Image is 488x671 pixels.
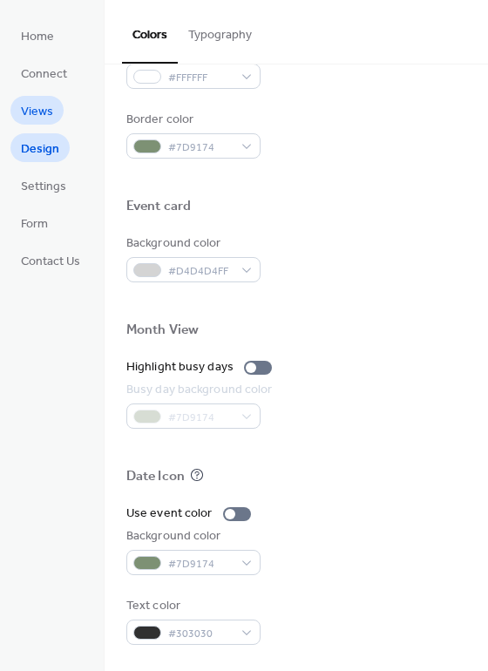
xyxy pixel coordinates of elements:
div: Use event color [126,505,213,523]
div: Month View [126,322,199,340]
span: #7D9174 [168,139,233,157]
span: Connect [21,65,67,84]
span: Settings [21,178,66,196]
div: Background color [126,234,257,253]
div: Event card [126,198,191,216]
a: Views [10,96,64,125]
div: Date Icon [126,468,185,486]
a: Contact Us [10,246,91,274]
div: Text color [126,597,257,615]
span: #D4D4D4FF [168,262,233,281]
span: #FFFFFF [168,69,233,87]
a: Design [10,133,70,162]
span: Design [21,140,59,159]
a: Connect [10,58,78,87]
span: #303030 [168,625,233,643]
div: Background color [126,527,257,546]
a: Settings [10,171,77,200]
span: #7D9174 [168,555,233,573]
span: Views [21,103,53,121]
span: Home [21,28,54,46]
div: Border color [126,111,257,129]
div: Busy day background color [126,381,273,399]
a: Form [10,208,58,237]
div: Highlight busy days [126,358,234,376]
a: Home [10,21,64,50]
span: Form [21,215,48,234]
span: Contact Us [21,253,80,271]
